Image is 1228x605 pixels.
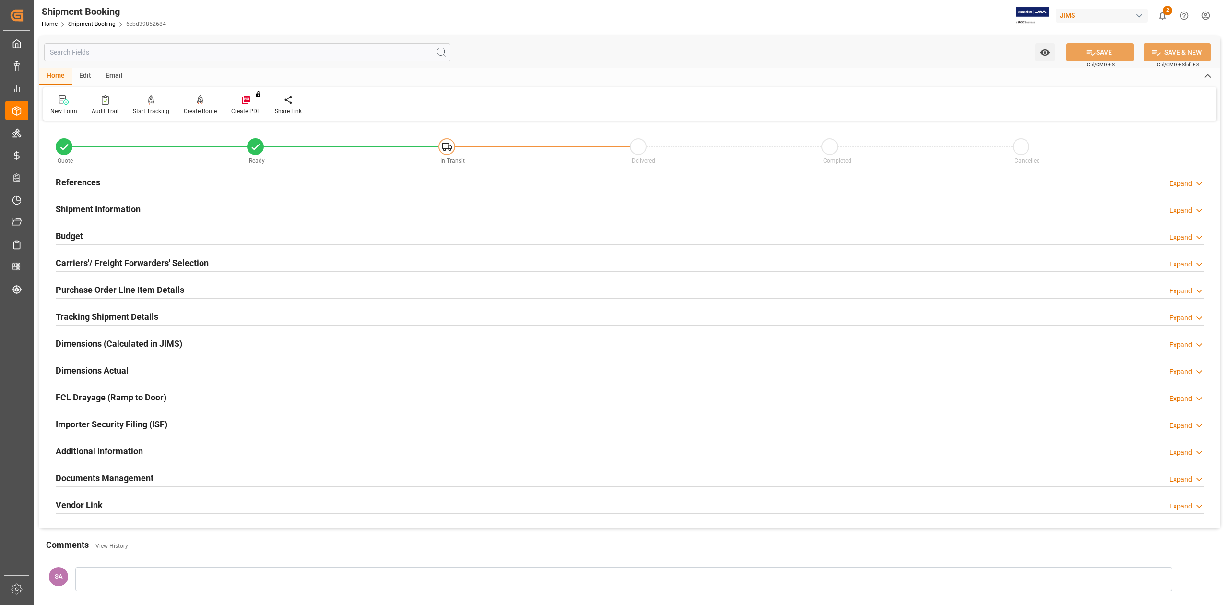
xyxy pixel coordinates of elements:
div: Audit Trail [92,107,118,116]
div: Email [98,68,130,85]
img: Exertis%20JAM%20-%20Email%20Logo.jpg_1722504956.jpg [1016,7,1049,24]
div: Expand [1169,259,1192,269]
div: Expand [1169,367,1192,377]
h2: Carriers'/ Freight Forwarders' Selection [56,256,209,269]
h2: Shipment Information [56,203,141,216]
a: Home [42,21,58,27]
h2: Budget [56,230,83,242]
div: Expand [1169,448,1192,458]
span: Ready [249,157,265,164]
span: Quote [58,157,73,164]
span: Completed [823,157,851,164]
button: open menu [1035,43,1055,61]
div: Edit [72,68,98,85]
span: Ctrl/CMD + S [1087,61,1115,68]
button: SAVE [1066,43,1134,61]
h2: Comments [46,538,89,551]
h2: Tracking Shipment Details [56,310,158,323]
div: New Form [50,107,77,116]
h2: Vendor Link [56,498,103,511]
div: Expand [1169,421,1192,431]
div: Expand [1169,340,1192,350]
button: SAVE & NEW [1144,43,1211,61]
div: Expand [1169,286,1192,296]
div: Expand [1169,394,1192,404]
h2: FCL Drayage (Ramp to Door) [56,391,166,404]
div: Expand [1169,232,1192,242]
button: show 2 new notifications [1152,5,1173,26]
div: Shipment Booking [42,4,166,19]
h2: Importer Security Filing (ISF) [56,418,167,431]
div: Expand [1169,206,1192,216]
h2: Dimensions (Calculated in JIMS) [56,337,182,350]
div: Expand [1169,179,1192,189]
h2: References [56,176,100,189]
div: Home [39,68,72,85]
span: In-Transit [440,157,465,164]
div: Create Route [184,107,217,116]
button: JIMS [1056,6,1152,24]
div: Expand [1169,474,1192,484]
div: Expand [1169,313,1192,323]
span: Cancelled [1015,157,1040,164]
button: Help Center [1173,5,1195,26]
h2: Purchase Order Line Item Details [56,283,184,296]
span: Ctrl/CMD + Shift + S [1157,61,1199,68]
div: Share Link [275,107,302,116]
h2: Dimensions Actual [56,364,129,377]
input: Search Fields [44,43,450,61]
div: JIMS [1056,9,1148,23]
span: SA [55,573,63,580]
div: Start Tracking [133,107,169,116]
a: Shipment Booking [68,21,116,27]
span: 2 [1163,6,1172,15]
a: View History [95,543,128,549]
h2: Additional Information [56,445,143,458]
h2: Documents Management [56,472,153,484]
div: Expand [1169,501,1192,511]
span: Delivered [632,157,655,164]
